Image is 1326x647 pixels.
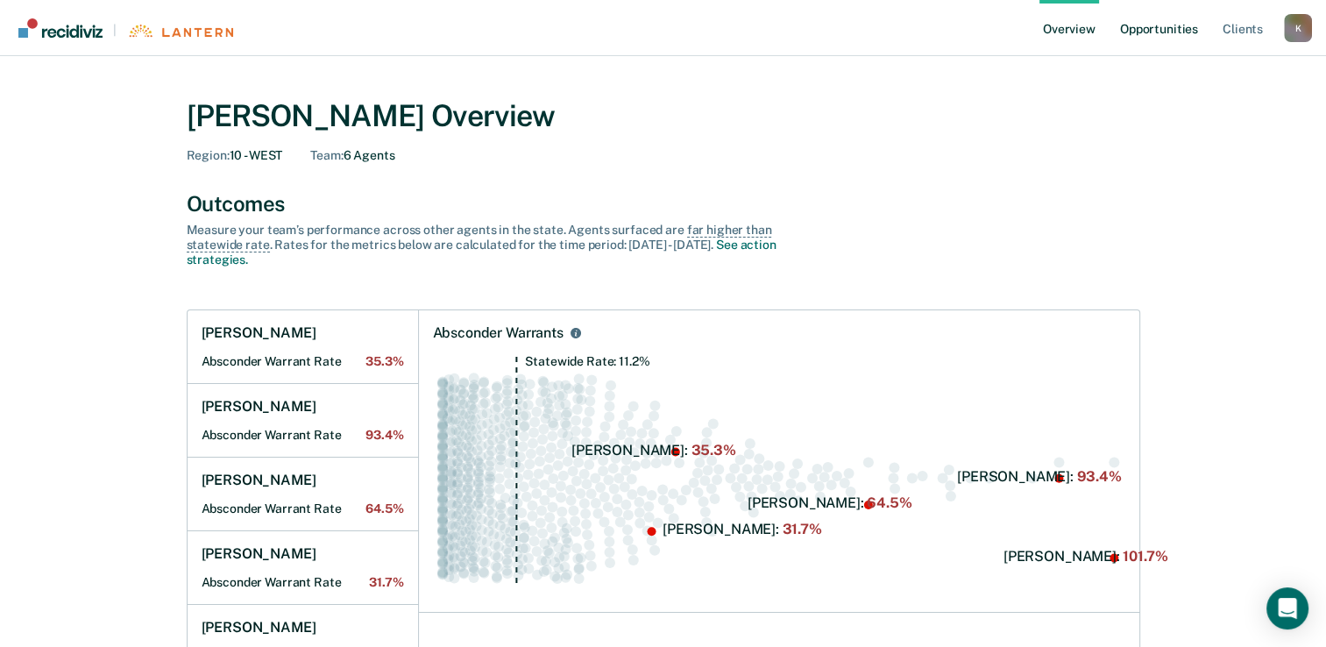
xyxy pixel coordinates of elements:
h2: Absconder Warrant Rate [202,575,404,590]
h2: Absconder Warrant Rate [202,354,404,369]
span: 64.5% [365,501,403,516]
span: far higher than statewide rate [187,223,772,252]
h2: Absconder Warrant Rate [202,428,404,443]
span: 35.3% [365,354,403,369]
h1: [PERSON_NAME] [202,472,316,489]
div: K [1284,14,1312,42]
h1: [PERSON_NAME] [202,619,316,636]
tspan: Statewide Rate: 11.2% [525,354,649,368]
h1: [PERSON_NAME] [202,324,316,342]
a: [PERSON_NAME]Absconder Warrant Rate31.7% [188,531,418,605]
div: Outcomes [187,191,1140,217]
span: | [103,23,127,38]
span: Team : [310,148,343,162]
h2: Absconder Warrant Rate [202,501,404,516]
span: 31.7% [369,575,403,590]
img: Recidiviz [18,18,103,38]
button: Profile dropdown button [1284,14,1312,42]
img: Lantern [127,25,233,38]
div: Absconder Warrants [433,324,564,342]
a: [PERSON_NAME]Absconder Warrant Rate35.3% [188,310,418,384]
h1: [PERSON_NAME] [202,545,316,563]
div: Measure your team’s performance across other agent s in the state. Agent s surfaced are . Rates f... [187,223,800,267]
div: 6 Agents [310,148,394,163]
div: Swarm plot of all absconder warrant rates in the state for ALL caseloads, highlighting values of ... [433,356,1125,599]
a: [PERSON_NAME]Absconder Warrant Rate64.5% [188,458,418,531]
span: Region : [187,148,230,162]
h1: [PERSON_NAME] [202,398,316,416]
div: Open Intercom Messenger [1266,587,1308,629]
span: 93.4% [365,428,403,443]
button: Absconder Warrants [567,324,585,342]
div: 10 - WEST [187,148,283,163]
div: [PERSON_NAME] Overview [187,98,1140,134]
a: [PERSON_NAME]Absconder Warrant Rate93.4% [188,384,418,458]
a: See action strategies. [187,238,776,267]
